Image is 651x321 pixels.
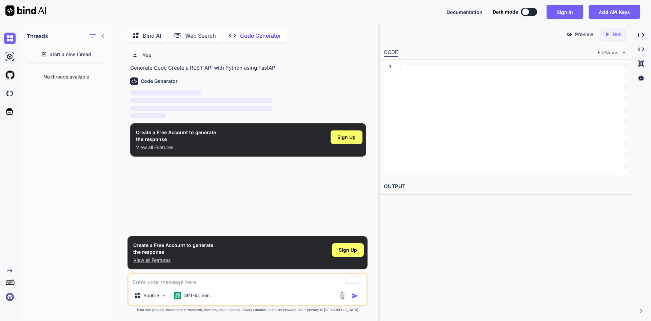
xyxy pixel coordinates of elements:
[133,242,213,255] h1: Create a Free Account to generate the response
[130,64,366,72] p: Generate Code Create a REST API with Python using FastAPI
[183,292,212,299] p: GPT-4o min..
[185,32,216,40] p: Web Search
[339,247,357,253] span: Sign Up
[143,32,161,40] p: Bind AI
[141,78,178,85] h6: Code Generator
[384,64,392,70] div: 1
[130,106,272,111] span: ‌
[598,49,618,56] span: FileName
[21,68,111,86] div: No threads available
[142,52,152,59] h6: You
[447,8,482,16] button: Documentation
[338,292,346,300] img: attachment
[4,51,16,63] img: ai-studio
[127,307,368,313] p: Bind can provide inaccurate information, including about people. Always double-check its answers....
[4,291,16,303] img: signin
[613,31,622,38] p: Run
[621,50,627,55] img: chevron down
[4,88,16,99] img: darkCloudIdeIcon
[136,129,216,143] h1: Create a Free Account to generate the response
[27,32,48,40] h1: Threads
[5,5,46,16] img: Bind AI
[129,274,367,286] textarea: To enrich screen reader interactions, please activate Accessibility in Grammarly extension settings
[136,144,216,151] p: View all Features
[130,98,272,103] span: ‌
[566,31,572,37] img: preview
[337,134,356,141] span: Sign Up
[161,293,167,299] img: Pick Models
[50,51,91,58] span: Start a new thread
[130,113,165,118] span: ‌
[447,9,482,15] span: Documentation
[380,179,631,195] h2: OUTPUT
[589,5,640,19] button: Add API Keys
[240,32,281,40] p: Code Generator
[547,5,583,19] button: Sign in
[4,33,16,44] img: chat
[130,90,201,95] span: ‌
[352,292,358,299] img: icon
[493,8,518,15] span: Dark mode
[133,257,213,264] p: View all Features
[575,31,593,38] p: Preview
[384,49,398,57] div: CODE
[174,292,181,299] img: GPT-4o mini
[143,292,159,299] p: Source
[4,69,16,81] img: githubLight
